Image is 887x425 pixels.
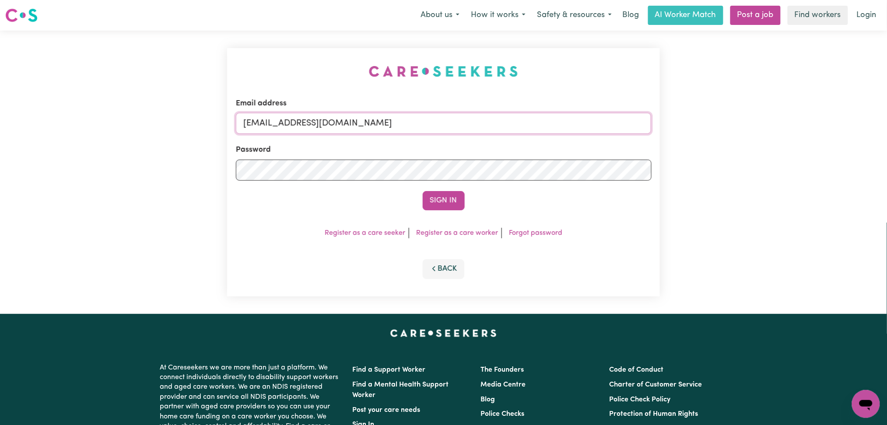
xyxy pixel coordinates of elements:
a: Register as a care seeker [325,230,405,237]
button: About us [415,6,465,24]
a: Post your care needs [353,407,421,414]
label: Password [236,144,271,156]
iframe: Button to launch messaging window [852,390,880,418]
a: Blog [617,6,645,25]
label: Email address [236,98,287,109]
button: Safety & resources [531,6,617,24]
a: Blog [481,396,495,403]
button: Back [423,259,465,279]
a: Find a Mental Health Support Worker [353,381,449,399]
a: Careseekers logo [5,5,38,25]
a: Post a job [730,6,781,25]
a: Find a Support Worker [353,366,426,373]
a: Police Check Policy [609,396,670,403]
a: Police Checks [481,411,525,418]
a: Find workers [788,6,848,25]
img: Careseekers logo [5,7,38,23]
a: Register as a care worker [416,230,498,237]
a: Login [852,6,882,25]
input: Email address [236,113,652,134]
a: Code of Conduct [609,366,663,373]
a: Forgot password [509,230,562,237]
a: Careseekers home page [390,330,497,337]
a: Media Centre [481,381,526,388]
a: Protection of Human Rights [609,411,698,418]
a: Charter of Customer Service [609,381,702,388]
a: AI Worker Match [648,6,723,25]
a: The Founders [481,366,524,373]
button: Sign In [423,191,465,210]
button: How it works [465,6,531,24]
